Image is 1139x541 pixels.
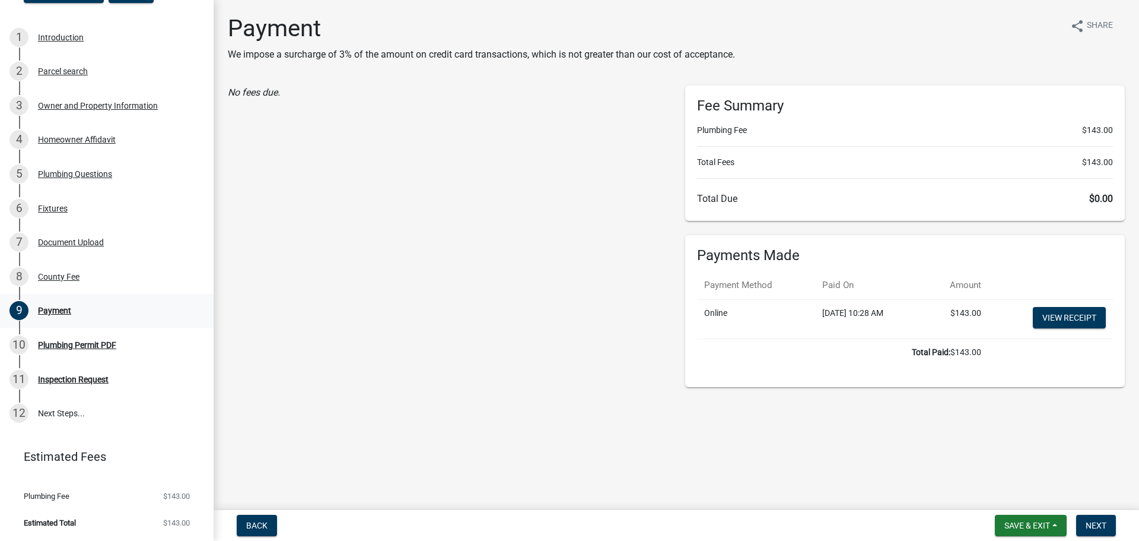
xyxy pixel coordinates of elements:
[1061,14,1122,37] button: shareShare
[9,96,28,115] div: 3
[1033,307,1106,328] a: View receipt
[9,233,28,252] div: 7
[923,299,988,338] td: $143.00
[1076,515,1116,536] button: Next
[9,301,28,320] div: 9
[163,519,190,527] span: $143.00
[9,404,28,423] div: 12
[9,199,28,218] div: 6
[228,14,735,43] h1: Payment
[697,271,815,299] th: Payment Method
[9,336,28,355] div: 10
[9,267,28,286] div: 8
[38,238,104,246] div: Document Upload
[9,130,28,149] div: 4
[815,271,923,299] th: Paid On
[815,299,923,338] td: [DATE] 10:28 AM
[1089,193,1113,204] span: $0.00
[38,273,79,281] div: County Fee
[246,521,268,530] span: Back
[923,271,988,299] th: Amount
[38,170,112,178] div: Plumbing Questions
[697,97,1113,115] h6: Fee Summary
[1087,19,1113,33] span: Share
[9,370,28,389] div: 11
[697,193,1113,204] h6: Total Due
[995,515,1067,536] button: Save & Exit
[38,102,158,110] div: Owner and Property Information
[9,445,195,469] a: Estimated Fees
[237,515,277,536] button: Back
[912,347,950,357] b: Total Paid:
[1086,521,1106,530] span: Next
[1004,521,1050,530] span: Save & Exit
[38,341,116,349] div: Plumbing Permit PDF
[228,48,735,62] p: We impose a surcharge of 3% of the amount on credit card transactions, which is not greater than ...
[697,299,815,338] td: Online
[38,306,71,315] div: Payment
[9,164,28,184] div: 5
[228,87,280,98] i: No fees due.
[697,338,988,366] td: $143.00
[697,156,1113,169] li: Total Fees
[38,33,84,42] div: Introduction
[38,67,88,75] div: Parcel search
[24,519,76,527] span: Estimated Total
[38,204,68,213] div: Fixtures
[9,28,28,47] div: 1
[697,124,1113,137] li: Plumbing Fee
[1070,19,1084,33] i: share
[1082,124,1113,137] span: $143.00
[38,135,116,144] div: Homeowner Affidavit
[24,492,69,500] span: Plumbing Fee
[9,62,28,81] div: 2
[163,492,190,500] span: $143.00
[697,247,1113,264] h6: Payments Made
[38,375,109,384] div: Inspection Request
[1082,156,1113,169] span: $143.00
